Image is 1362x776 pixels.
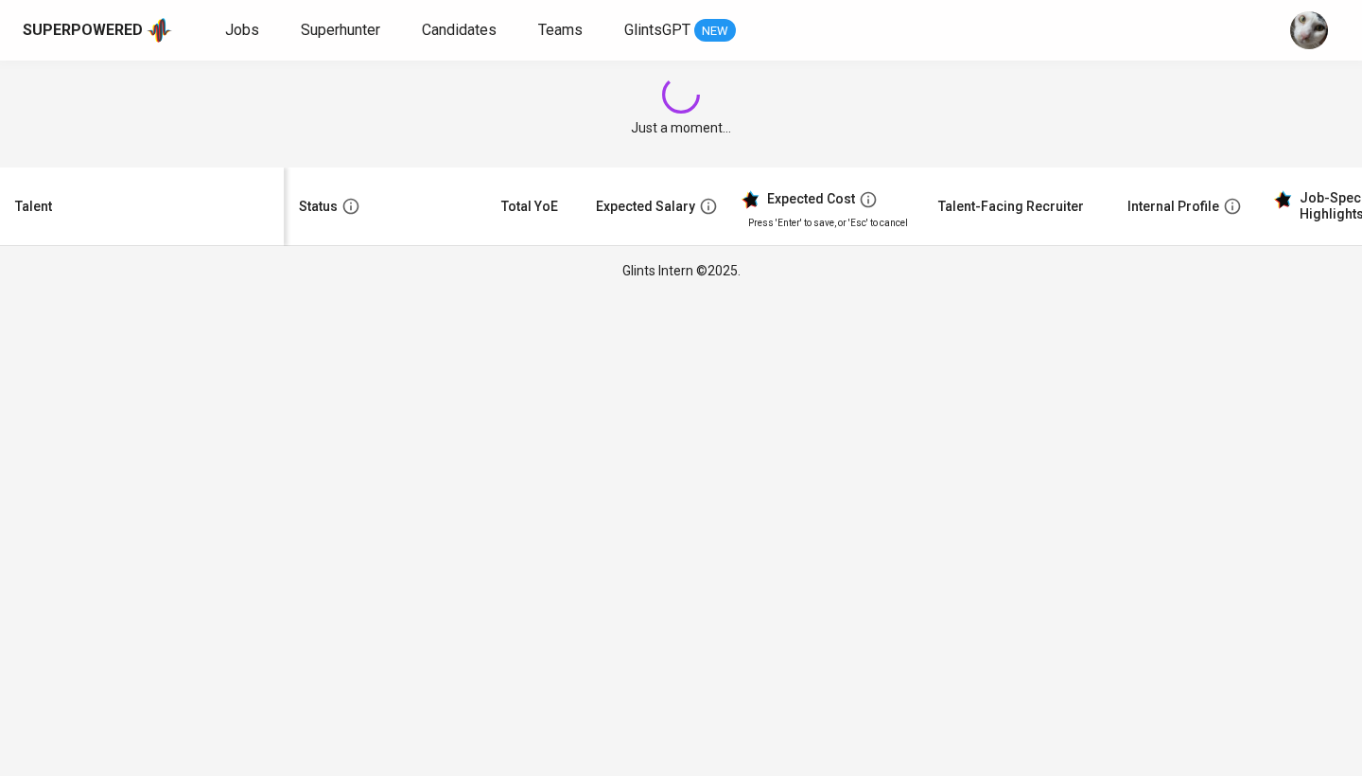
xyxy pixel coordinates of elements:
a: Superpoweredapp logo [23,16,172,44]
a: GlintsGPT NEW [624,19,736,43]
div: Superpowered [23,20,143,42]
div: Expected Cost [767,191,855,208]
img: glints_star.svg [1273,190,1292,209]
a: Superhunter [301,19,384,43]
div: Expected Salary [596,195,695,219]
a: Candidates [422,19,500,43]
div: Talent [15,195,52,219]
span: Teams [538,21,583,39]
span: Just a moment... [631,118,731,137]
span: NEW [694,22,736,41]
a: Jobs [225,19,263,43]
div: Talent-Facing Recruiter [938,195,1084,219]
span: Jobs [225,21,259,39]
a: Teams [538,19,586,43]
img: tharisa.rizky@glints.com [1290,11,1328,49]
p: Press 'Enter' to save, or 'Esc' to cancel [748,216,908,230]
img: app logo [147,16,172,44]
span: GlintsGPT [624,21,690,39]
div: Status [299,195,338,219]
div: Total YoE [501,195,558,219]
span: Superhunter [301,21,380,39]
span: Candidates [422,21,497,39]
img: glints_star.svg [741,190,760,209]
div: Internal Profile [1127,195,1219,219]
